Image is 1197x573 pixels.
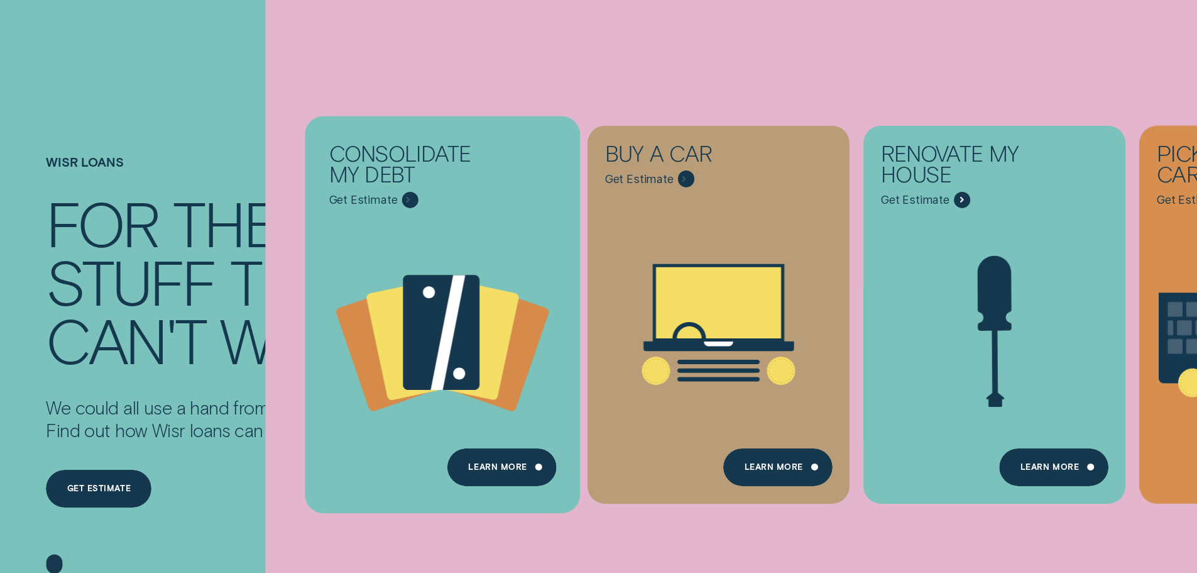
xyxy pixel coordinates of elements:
p: We could all use a hand from time to time. Find out how Wisr loans can support you. [46,396,367,442]
div: wait [220,310,348,369]
h1: Wisr loans [46,155,367,193]
a: Consolidate my debt - Learn more [312,125,574,492]
h4: For the stuff that can't wait [46,193,367,369]
div: the [173,193,276,252]
span: Get Estimate [329,193,398,207]
a: Renovate My House - Learn more [863,125,1125,492]
span: Get Estimate [881,193,949,207]
div: Consolidate my debt [329,143,497,191]
a: Get estimate [46,470,151,508]
a: Learn more [447,448,556,486]
span: Get Estimate [605,172,674,186]
a: Buy a car - Learn more [588,125,850,492]
div: can't [46,310,205,369]
div: stuff [46,252,216,310]
a: Learn more [1000,448,1108,486]
div: Renovate My House [881,143,1049,191]
div: For [46,193,158,252]
a: Learn More [723,448,832,486]
div: Buy a car [605,143,773,170]
div: that [230,252,364,310]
